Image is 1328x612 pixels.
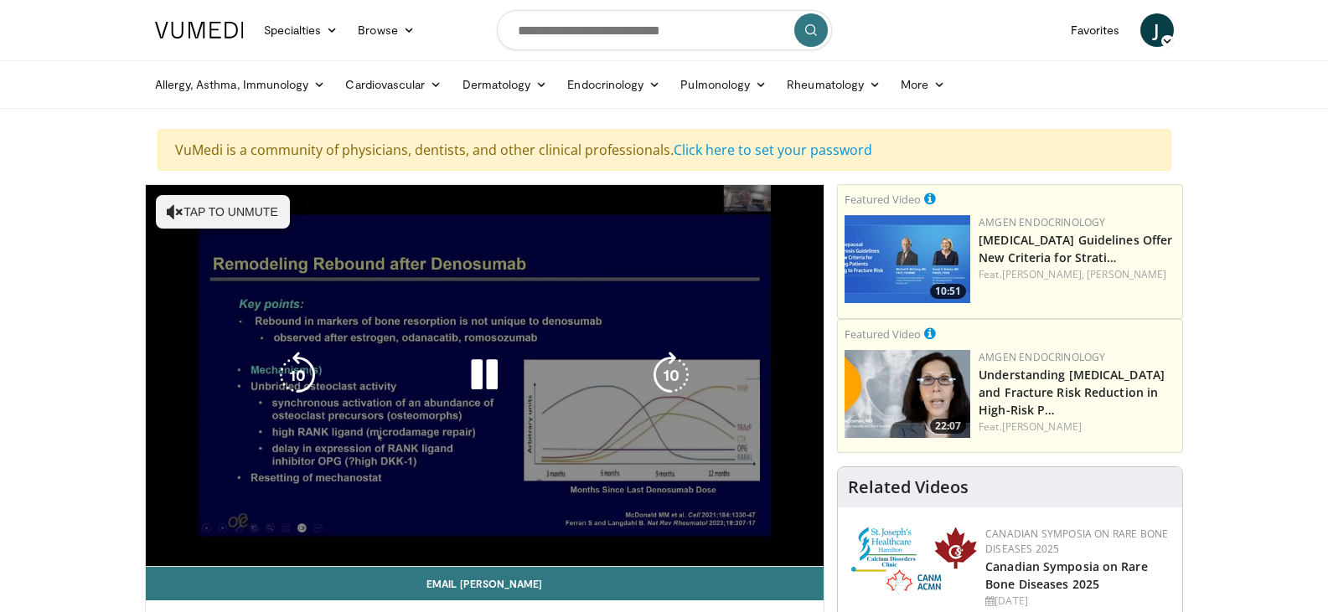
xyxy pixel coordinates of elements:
[985,594,1169,609] div: [DATE]
[851,527,977,594] img: 59b7dea3-8883-45d6-a110-d30c6cb0f321.png.150x105_q85_autocrop_double_scale_upscale_version-0.2.png
[845,215,970,303] a: 10:51
[985,558,1148,592] a: Canadian Symposia on Rare Bone Diseases 2025
[254,13,349,47] a: Specialties
[777,68,891,101] a: Rheumatology
[979,267,1176,282] div: Feat.
[557,68,670,101] a: Endocrinology
[156,195,290,229] button: Tap to unmute
[155,22,244,39] img: VuMedi Logo
[158,129,1171,171] div: VuMedi is a community of physicians, dentists, and other clinical professionals.
[497,10,832,50] input: Search topics, interventions
[845,350,970,438] a: 22:07
[979,350,1105,364] a: Amgen Endocrinology
[979,232,1172,265] a: [MEDICAL_DATA] Guidelines Offer New Criteria for Strati…
[891,68,955,101] a: More
[146,567,824,600] a: Email [PERSON_NAME]
[452,68,558,101] a: Dermatology
[1002,419,1082,434] a: [PERSON_NAME]
[1087,267,1166,281] a: [PERSON_NAME]
[930,419,966,434] span: 22:07
[335,68,452,101] a: Cardiovascular
[845,215,970,303] img: 7b525459-078d-43af-84f9-5c25155c8fbb.png.150x105_q85_crop-smart_upscale.jpg
[979,419,1176,435] div: Feat.
[845,192,921,207] small: Featured Video
[848,477,969,497] h4: Related Videos
[1061,13,1130,47] a: Favorites
[1140,13,1174,47] a: J
[979,367,1165,418] a: Understanding [MEDICAL_DATA] and Fracture Risk Reduction in High-Risk P…
[146,185,824,567] video-js: Video Player
[1002,267,1084,281] a: [PERSON_NAME],
[348,13,425,47] a: Browse
[985,527,1168,556] a: Canadian Symposia on Rare Bone Diseases 2025
[145,68,336,101] a: Allergy, Asthma, Immunology
[845,350,970,438] img: c9a25db3-4db0-49e1-a46f-17b5c91d58a1.png.150x105_q85_crop-smart_upscale.png
[930,284,966,299] span: 10:51
[979,215,1105,229] a: Amgen Endocrinology
[670,68,777,101] a: Pulmonology
[674,141,872,159] a: Click here to set your password
[845,327,921,342] small: Featured Video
